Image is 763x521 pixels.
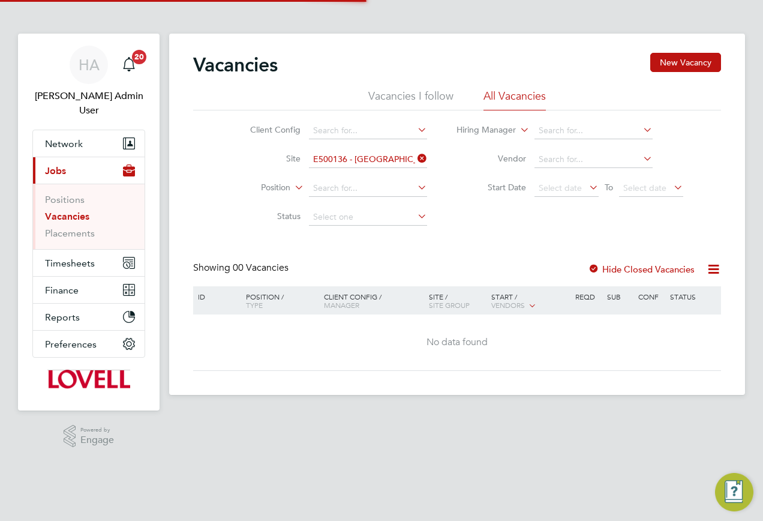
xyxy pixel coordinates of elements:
[309,180,427,197] input: Search for...
[429,300,470,310] span: Site Group
[623,182,666,193] span: Select date
[232,211,301,221] label: Status
[534,151,653,168] input: Search for...
[33,331,145,357] button: Preferences
[33,250,145,276] button: Timesheets
[483,89,546,110] li: All Vacancies
[193,262,291,274] div: Showing
[80,435,114,445] span: Engage
[221,182,290,194] label: Position
[64,425,115,448] a: Powered byEngage
[33,184,145,249] div: Jobs
[45,211,89,222] a: Vacancies
[237,286,321,315] div: Position /
[45,227,95,239] a: Placements
[309,122,427,139] input: Search for...
[650,53,721,72] button: New Vacancy
[715,473,753,511] button: Engage Resource Center
[457,153,526,164] label: Vendor
[32,370,145,389] a: Go to home page
[572,286,603,307] div: Reqd
[45,285,79,296] span: Finance
[232,153,301,164] label: Site
[309,151,427,168] input: Search for...
[534,122,653,139] input: Search for...
[635,286,666,307] div: Conf
[447,124,516,136] label: Hiring Manager
[132,50,146,64] span: 20
[491,300,525,310] span: Vendors
[47,370,130,389] img: lovell-logo-retina.png
[233,262,289,274] span: 00 Vacancies
[457,182,526,193] label: Start Date
[324,300,359,310] span: Manager
[45,339,97,350] span: Preferences
[45,257,95,269] span: Timesheets
[309,209,427,226] input: Select one
[80,425,114,435] span: Powered by
[79,57,100,73] span: HA
[45,165,66,176] span: Jobs
[588,264,695,275] label: Hide Closed Vacancies
[33,157,145,184] button: Jobs
[604,286,635,307] div: Sub
[117,46,141,84] a: 20
[195,286,237,307] div: ID
[33,130,145,157] button: Network
[246,300,263,310] span: Type
[368,89,453,110] li: Vacancies I follow
[45,312,80,323] span: Reports
[321,286,426,315] div: Client Config /
[193,53,278,77] h2: Vacancies
[539,182,582,193] span: Select date
[601,179,617,195] span: To
[45,138,83,149] span: Network
[488,286,572,316] div: Start /
[195,336,719,349] div: No data found
[32,46,145,118] a: HA[PERSON_NAME] Admin User
[18,34,160,411] nav: Main navigation
[232,124,301,135] label: Client Config
[33,277,145,303] button: Finance
[426,286,489,315] div: Site /
[33,304,145,330] button: Reports
[32,89,145,118] span: Hays Admin User
[667,286,719,307] div: Status
[45,194,85,205] a: Positions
